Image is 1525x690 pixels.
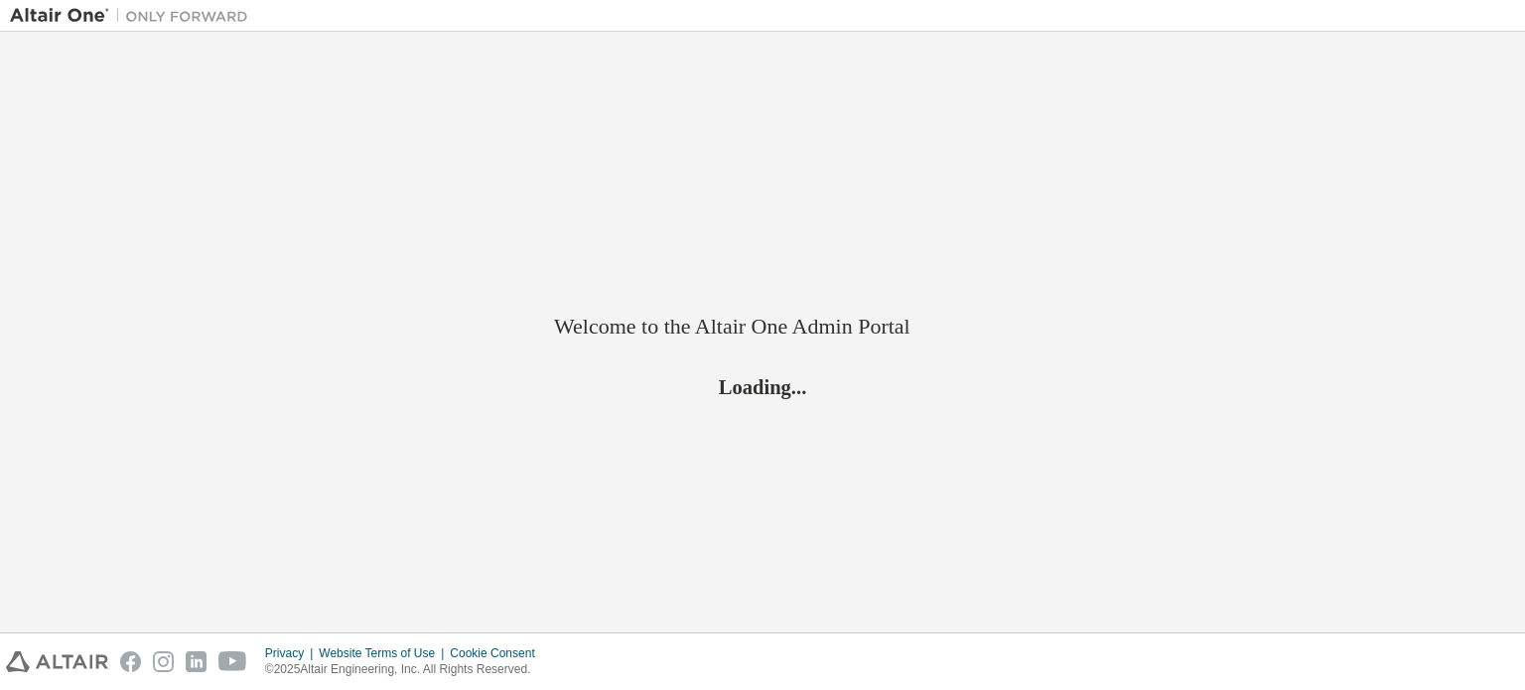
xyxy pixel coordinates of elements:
div: Website Terms of Use [319,645,450,661]
img: altair_logo.svg [6,651,108,672]
img: facebook.svg [120,651,141,672]
div: Cookie Consent [450,645,546,661]
img: linkedin.svg [186,651,207,672]
img: Altair One [10,6,258,26]
div: Privacy [265,645,319,661]
p: © 2025 Altair Engineering, Inc. All Rights Reserved. [265,661,547,678]
img: youtube.svg [218,651,247,672]
img: instagram.svg [153,651,174,672]
h2: Loading... [554,373,971,399]
h2: Welcome to the Altair One Admin Portal [554,313,971,341]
